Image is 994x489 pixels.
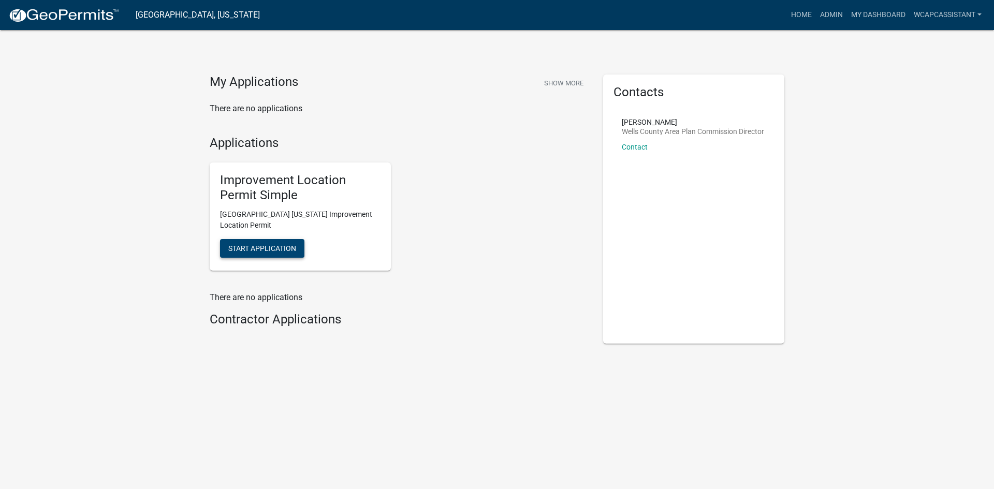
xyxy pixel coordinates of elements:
[136,6,260,24] a: [GEOGRAPHIC_DATA], [US_STATE]
[622,128,764,135] p: Wells County Area Plan Commission Director
[228,244,296,252] span: Start Application
[220,239,304,258] button: Start Application
[210,136,588,151] h4: Applications
[210,136,588,279] wm-workflow-list-section: Applications
[540,75,588,92] button: Show More
[622,118,764,126] p: [PERSON_NAME]
[220,209,381,231] p: [GEOGRAPHIC_DATA] [US_STATE] Improvement Location Permit
[787,5,816,25] a: Home
[816,5,847,25] a: Admin
[210,312,588,327] h4: Contractor Applications
[210,312,588,331] wm-workflow-list-section: Contractor Applications
[622,143,648,151] a: Contact
[220,173,381,203] h5: Improvement Location Permit Simple
[847,5,910,25] a: My Dashboard
[210,291,588,304] p: There are no applications
[613,85,774,100] h5: Contacts
[910,5,986,25] a: wcapcassistant
[210,102,588,115] p: There are no applications
[210,75,298,90] h4: My Applications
